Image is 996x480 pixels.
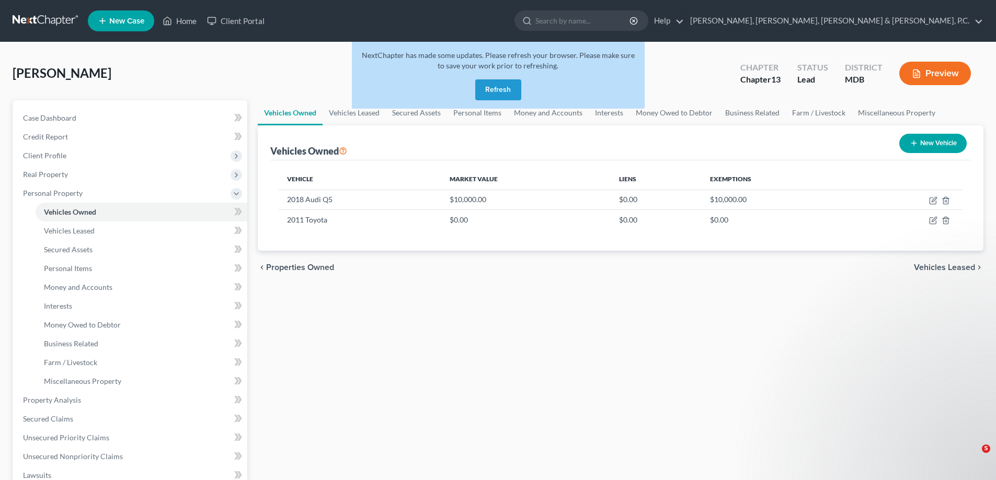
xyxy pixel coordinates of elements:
[914,263,975,272] span: Vehicles Leased
[36,221,247,240] a: Vehicles Leased
[23,113,76,122] span: Case Dashboard
[44,264,92,273] span: Personal Items
[23,395,81,404] span: Property Analysis
[475,79,521,100] button: Refresh
[23,433,109,442] span: Unsecured Priority Claims
[23,189,83,197] span: Personal Property
[685,11,983,30] a: [PERSON_NAME], [PERSON_NAME], [PERSON_NAME] & [PERSON_NAME], P.C.
[23,170,68,179] span: Real Property
[36,240,247,259] a: Secured Assets
[15,447,247,466] a: Unsecured Nonpriority Claims
[960,444,986,470] iframe: Intercom live chat
[36,315,247,334] a: Money Owed to Debtor
[36,372,247,391] a: Miscellaneous Property
[15,391,247,409] a: Property Analysis
[44,207,96,216] span: Vehicles Owned
[786,100,852,125] a: Farm / Livestock
[44,339,98,348] span: Business Related
[323,100,386,125] a: Vehicles Leased
[279,190,441,209] td: 2018 Audi Q5
[899,62,971,85] button: Preview
[611,210,702,230] td: $0.00
[771,74,781,84] span: 13
[740,74,781,86] div: Chapter
[611,169,702,190] th: Liens
[36,203,247,221] a: Vehicles Owned
[36,259,247,278] a: Personal Items
[852,100,942,125] a: Miscellaneous Property
[797,62,828,74] div: Status
[279,169,441,190] th: Vehicle
[157,11,202,30] a: Home
[266,263,334,272] span: Properties Owned
[44,377,121,385] span: Miscellaneous Property
[362,51,635,70] span: NextChapter has made some updates. Please refresh your browser. Please make sure to save your wor...
[258,100,323,125] a: Vehicles Owned
[23,452,123,461] span: Unsecured Nonpriority Claims
[36,278,247,297] a: Money and Accounts
[914,263,983,272] button: Vehicles Leased chevron_right
[23,471,51,479] span: Lawsuits
[899,134,967,153] button: New Vehicle
[15,409,247,428] a: Secured Claims
[702,210,853,230] td: $0.00
[36,297,247,315] a: Interests
[719,100,786,125] a: Business Related
[702,190,853,209] td: $10,000.00
[441,210,611,230] td: $0.00
[441,190,611,209] td: $10,000.00
[15,109,247,127] a: Case Dashboard
[270,145,347,157] div: Vehicles Owned
[258,263,266,272] i: chevron_left
[535,11,631,30] input: Search by name...
[845,74,883,86] div: MDB
[629,100,719,125] a: Money Owed to Debtor
[44,358,97,367] span: Farm / Livestock
[44,301,72,310] span: Interests
[982,444,990,453] span: 5
[202,11,270,30] a: Client Portal
[23,132,68,141] span: Credit Report
[23,414,73,423] span: Secured Claims
[15,127,247,146] a: Credit Report
[109,17,144,25] span: New Case
[845,62,883,74] div: District
[44,245,93,254] span: Secured Assets
[797,74,828,86] div: Lead
[44,283,112,291] span: Money and Accounts
[441,169,611,190] th: Market Value
[15,428,247,447] a: Unsecured Priority Claims
[975,263,983,272] i: chevron_right
[258,263,334,272] button: chevron_left Properties Owned
[611,190,702,209] td: $0.00
[44,320,121,329] span: Money Owed to Debtor
[649,11,684,30] a: Help
[36,334,247,353] a: Business Related
[740,62,781,74] div: Chapter
[36,353,247,372] a: Farm / Livestock
[13,65,111,80] span: [PERSON_NAME]
[23,151,66,160] span: Client Profile
[279,210,441,230] td: 2011 Toyota
[44,226,95,235] span: Vehicles Leased
[702,169,853,190] th: Exemptions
